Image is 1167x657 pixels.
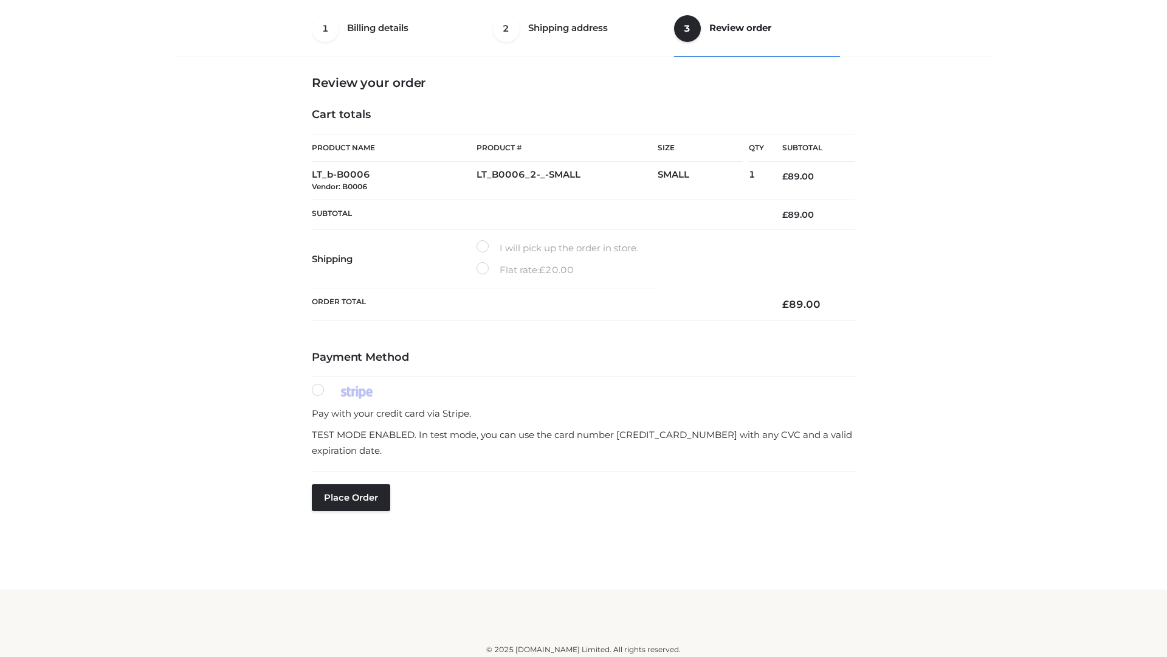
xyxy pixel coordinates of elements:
p: Pay with your credit card via Stripe. [312,406,855,422]
h3: Review your order [312,75,855,90]
th: Subtotal [764,134,855,162]
p: TEST MODE ENABLED. In test mode, you can use the card number [CREDIT_CARD_NUMBER] with any CVC an... [312,427,855,458]
label: I will pick up the order in store. [477,240,638,256]
span: £ [539,264,545,276]
h4: Cart totals [312,108,855,122]
bdi: 89.00 [782,209,814,220]
th: Qty [749,134,764,162]
th: Shipping [312,230,477,288]
th: Product Name [312,134,477,162]
h4: Payment Method [312,351,855,364]
span: £ [782,171,788,182]
td: LT_B0006_2-_-SMALL [477,162,658,200]
th: Order Total [312,288,764,321]
th: Subtotal [312,200,764,229]
th: Size [658,134,743,162]
div: © 2025 [DOMAIN_NAME] Limited. All rights reserved. [181,644,986,656]
span: £ [782,298,789,310]
th: Product # [477,134,658,162]
button: Place order [312,484,390,511]
bdi: 89.00 [782,171,814,182]
label: Flat rate: [477,262,574,278]
bdi: 89.00 [782,298,821,310]
td: 1 [749,162,764,200]
td: LT_b-B0006 [312,162,477,200]
small: Vendor: B0006 [312,182,367,191]
td: SMALL [658,162,749,200]
span: £ [782,209,788,220]
bdi: 20.00 [539,264,574,276]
